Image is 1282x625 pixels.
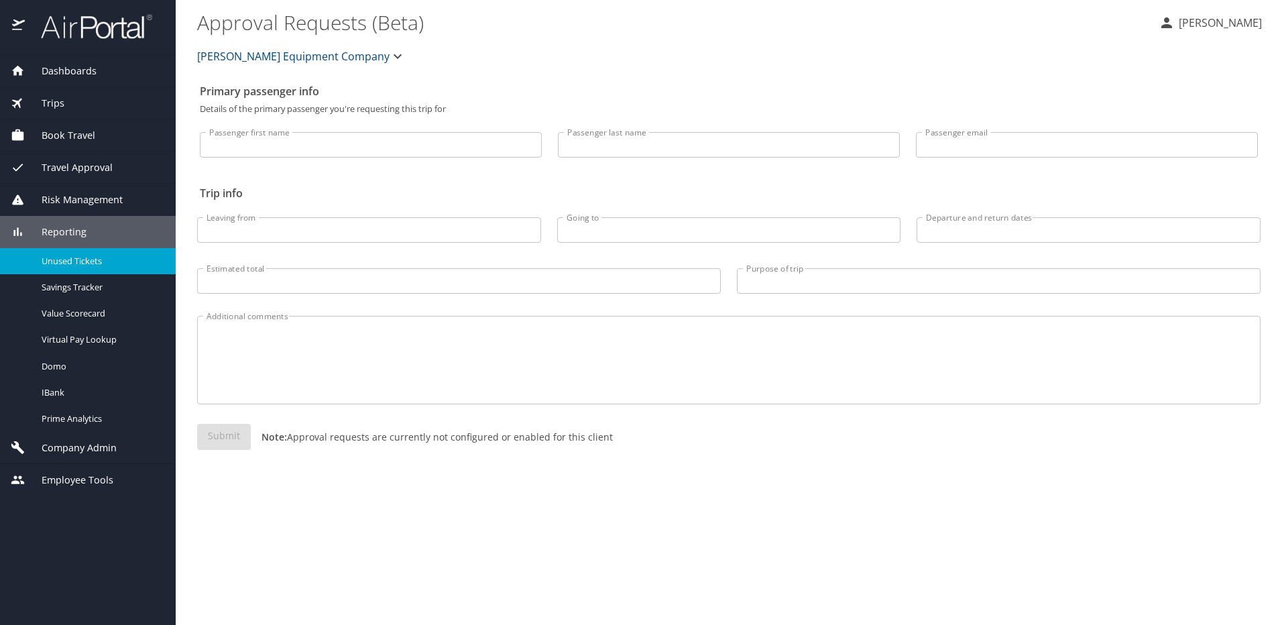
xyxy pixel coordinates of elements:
[42,307,160,320] span: Value Scorecard
[26,13,152,40] img: airportal-logo.png
[25,225,86,239] span: Reporting
[1175,15,1262,31] p: [PERSON_NAME]
[192,43,411,70] button: [PERSON_NAME] Equipment Company
[25,473,113,488] span: Employee Tools
[25,128,95,143] span: Book Travel
[12,13,26,40] img: icon-airportal.png
[197,1,1148,43] h1: Approval Requests (Beta)
[200,182,1258,204] h2: Trip info
[42,333,160,346] span: Virtual Pay Lookup
[1153,11,1267,35] button: [PERSON_NAME]
[25,160,113,175] span: Travel Approval
[25,96,64,111] span: Trips
[25,64,97,78] span: Dashboards
[42,255,160,268] span: Unused Tickets
[197,47,390,66] span: [PERSON_NAME] Equipment Company
[42,360,160,373] span: Domo
[261,431,287,443] strong: Note:
[42,412,160,425] span: Prime Analytics
[200,105,1258,113] p: Details of the primary passenger you're requesting this trip for
[42,386,160,399] span: IBank
[42,281,160,294] span: Savings Tracker
[25,192,123,207] span: Risk Management
[25,441,117,455] span: Company Admin
[251,430,613,444] p: Approval requests are currently not configured or enabled for this client
[200,80,1258,102] h2: Primary passenger info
